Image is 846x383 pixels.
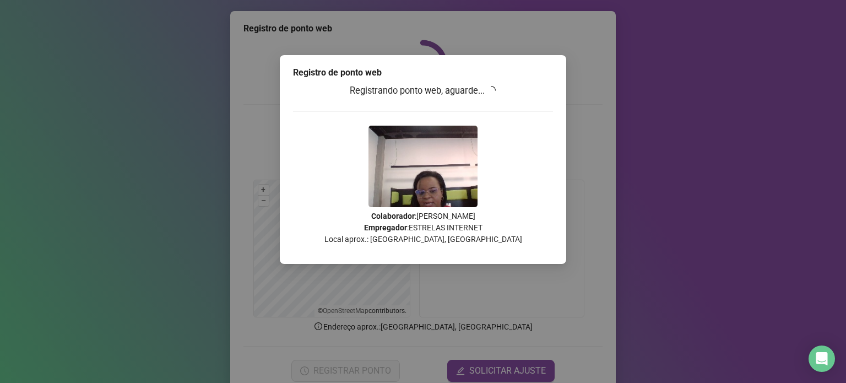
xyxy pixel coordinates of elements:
span: loading [486,85,497,96]
div: Open Intercom Messenger [809,346,835,372]
strong: Colaborador [371,212,415,220]
div: Registro de ponto web [293,66,553,79]
h3: Registrando ponto web, aguarde... [293,84,553,98]
strong: Empregador [364,223,407,232]
p: : [PERSON_NAME] : ESTRELAS INTERNET Local aprox.: [GEOGRAPHIC_DATA], [GEOGRAPHIC_DATA] [293,211,553,245]
img: Z [368,126,478,207]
